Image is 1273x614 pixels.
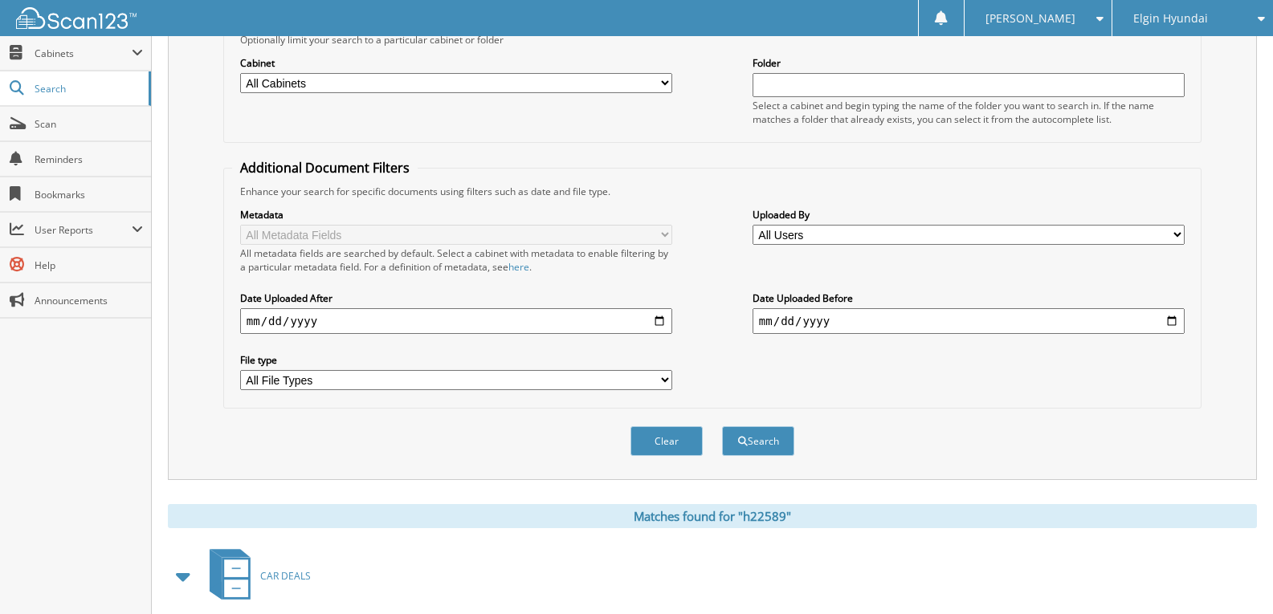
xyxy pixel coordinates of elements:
[753,56,1185,70] label: Folder
[35,223,132,237] span: User Reports
[753,291,1185,305] label: Date Uploaded Before
[16,7,137,29] img: scan123-logo-white.svg
[232,185,1193,198] div: Enhance your search for specific documents using filters such as date and file type.
[232,159,418,177] legend: Additional Document Filters
[35,188,143,201] span: Bookmarks
[35,152,143,166] span: Reminders
[240,56,672,70] label: Cabinet
[722,426,794,456] button: Search
[240,353,672,367] label: File type
[753,208,1185,222] label: Uploaded By
[240,246,672,274] div: All metadata fields are searched by default. Select a cabinet with metadata to enable filtering b...
[260,569,311,583] span: CAR DEALS
[240,208,672,222] label: Metadata
[753,99,1185,126] div: Select a cabinet and begin typing the name of the folder you want to search in. If the name match...
[630,426,703,456] button: Clear
[35,47,132,60] span: Cabinets
[200,544,311,608] a: CAR DEALS
[1193,537,1273,614] iframe: Chat Widget
[168,504,1257,528] div: Matches found for "h22589"
[1133,14,1208,23] span: Elgin Hyundai
[240,291,672,305] label: Date Uploaded After
[508,260,529,274] a: here
[35,258,143,272] span: Help
[240,308,672,334] input: start
[985,14,1075,23] span: [PERSON_NAME]
[753,308,1185,334] input: end
[35,294,143,307] span: Announcements
[35,117,143,131] span: Scan
[232,33,1193,47] div: Optionally limit your search to a particular cabinet or folder
[35,82,141,96] span: Search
